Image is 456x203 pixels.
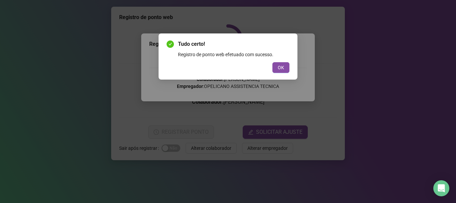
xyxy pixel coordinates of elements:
span: OK [278,64,284,71]
span: check-circle [167,40,174,48]
span: Tudo certo! [178,40,289,48]
button: OK [272,62,289,73]
div: Open Intercom Messenger [433,180,449,196]
div: Registro de ponto web efetuado com sucesso. [178,51,289,58]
